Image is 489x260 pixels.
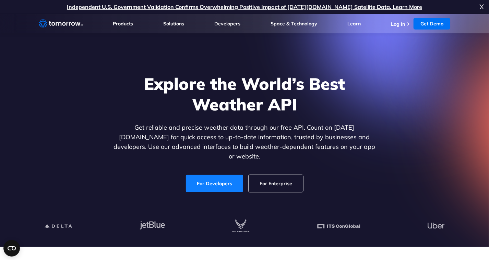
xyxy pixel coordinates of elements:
[414,18,450,29] a: Get Demo
[39,19,83,29] a: Home link
[112,73,377,115] h1: Explore the World’s Best Weather API
[112,123,377,161] p: Get reliable and precise weather data through our free API. Count on [DATE][DOMAIN_NAME] for quic...
[271,21,317,27] a: Space & Technology
[347,21,361,27] a: Learn
[3,240,20,257] button: Open CMP widget
[249,175,303,192] a: For Enterprise
[113,21,133,27] a: Products
[163,21,184,27] a: Solutions
[391,21,405,27] a: Log In
[67,3,422,10] a: Independent U.S. Government Validation Confirms Overwhelming Positive Impact of [DATE][DOMAIN_NAM...
[186,175,243,192] a: For Developers
[214,21,241,27] a: Developers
